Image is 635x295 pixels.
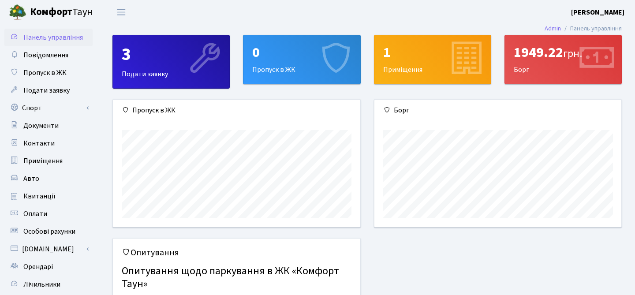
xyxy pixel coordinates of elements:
[571,7,624,18] a: [PERSON_NAME]
[505,35,621,84] div: Борг
[23,86,70,95] span: Подати заявку
[122,247,351,258] h5: Опитування
[23,209,47,219] span: Оплати
[113,100,360,121] div: Пропуск в ЖК
[23,156,63,166] span: Приміщення
[243,35,360,84] a: 0Пропуск в ЖК
[113,35,229,88] div: Подати заявку
[23,138,55,148] span: Контакти
[23,68,67,78] span: Пропуск в ЖК
[374,100,622,121] div: Борг
[383,44,482,61] div: 1
[23,121,59,131] span: Документи
[571,7,624,17] b: [PERSON_NAME]
[23,33,83,42] span: Панель управління
[252,44,351,61] div: 0
[4,29,93,46] a: Панель управління
[23,280,60,289] span: Лічильники
[561,24,622,34] li: Панель управління
[374,35,491,84] div: Приміщення
[563,46,582,61] span: грн.
[122,44,220,65] div: 3
[30,5,72,19] b: Комфорт
[4,134,93,152] a: Контакти
[30,5,93,20] span: Таун
[4,240,93,258] a: [DOMAIN_NAME]
[4,205,93,223] a: Оплати
[4,82,93,99] a: Подати заявку
[23,191,56,201] span: Квитанції
[4,64,93,82] a: Пропуск в ЖК
[4,170,93,187] a: Авто
[4,276,93,293] a: Лічильники
[243,35,360,84] div: Пропуск в ЖК
[112,35,230,89] a: 3Подати заявку
[23,262,53,272] span: Орендарі
[122,261,351,294] h4: Опитування щодо паркування в ЖК «Комфорт Таун»
[374,35,491,84] a: 1Приміщення
[23,227,75,236] span: Особові рахунки
[4,187,93,205] a: Квитанції
[4,258,93,276] a: Орендарі
[4,46,93,64] a: Повідомлення
[110,5,132,19] button: Переключити навігацію
[545,24,561,33] a: Admin
[4,99,93,117] a: Спорт
[514,44,613,61] div: 1949.22
[531,19,635,38] nav: breadcrumb
[23,174,39,183] span: Авто
[4,152,93,170] a: Приміщення
[4,223,93,240] a: Особові рахунки
[9,4,26,21] img: logo.png
[23,50,68,60] span: Повідомлення
[4,117,93,134] a: Документи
